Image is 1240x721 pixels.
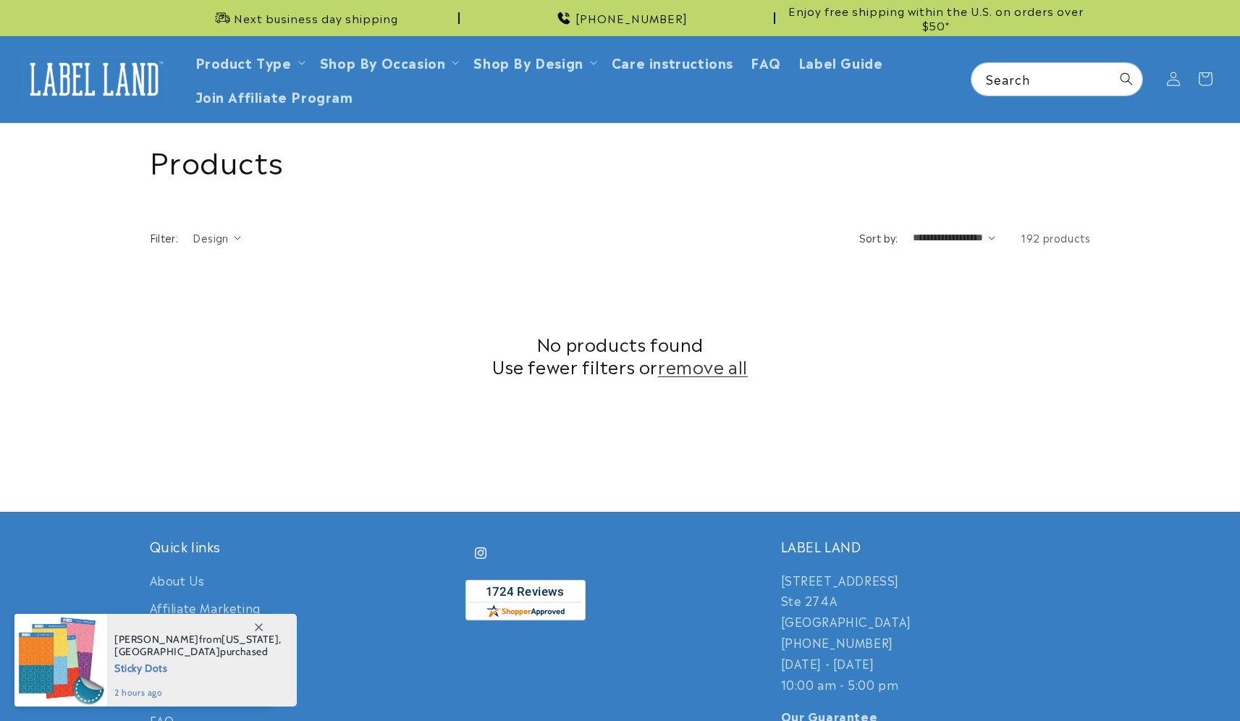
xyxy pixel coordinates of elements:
h2: LABEL LAND [781,538,1091,555]
span: Join Affiliate Program [195,88,353,104]
span: Design [193,230,228,245]
a: remove all [658,355,748,377]
span: from , purchased [114,633,282,658]
h1: Products [150,141,1091,179]
label: Sort by: [859,230,898,245]
a: Product Type [195,52,292,72]
span: [US_STATE] [222,633,279,646]
h2: No products found Use fewer filters or [150,332,1091,377]
summary: Product Type [187,45,311,79]
img: Label Land [22,56,166,101]
span: 192 products [1021,230,1090,245]
span: [PERSON_NAME] [114,633,199,646]
summary: Shop By Occasion [311,45,465,79]
span: [GEOGRAPHIC_DATA] [114,645,220,658]
button: Search [1110,63,1142,95]
a: Join Affiliate Program [187,79,362,113]
h2: Quick links [150,538,460,555]
a: Label Guide [790,45,892,79]
summary: Shop By Design [465,45,602,79]
span: Enjoy free shipping within the U.S. on orders over $50* [781,4,1091,32]
span: FAQ [751,54,781,70]
a: Shop By Design [473,52,583,72]
span: Care instructions [612,54,733,70]
span: Label Guide [798,54,883,70]
summary: Design (0 selected) [193,230,241,245]
a: FAQ [742,45,790,79]
a: Label Land [17,51,172,107]
img: Customer Reviews [465,580,586,620]
span: Next business day shipping [234,11,398,25]
a: About Us [150,570,205,594]
a: Affiliate Marketing [150,594,261,622]
span: Shop By Occasion [320,54,446,70]
p: [STREET_ADDRESS] Ste 274A [GEOGRAPHIC_DATA] [PHONE_NUMBER] [DATE] - [DATE] 10:00 am - 5:00 pm [781,570,1091,695]
span: [PHONE_NUMBER] [575,11,688,25]
a: Care instructions [603,45,742,79]
h2: Filter: [150,230,179,245]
